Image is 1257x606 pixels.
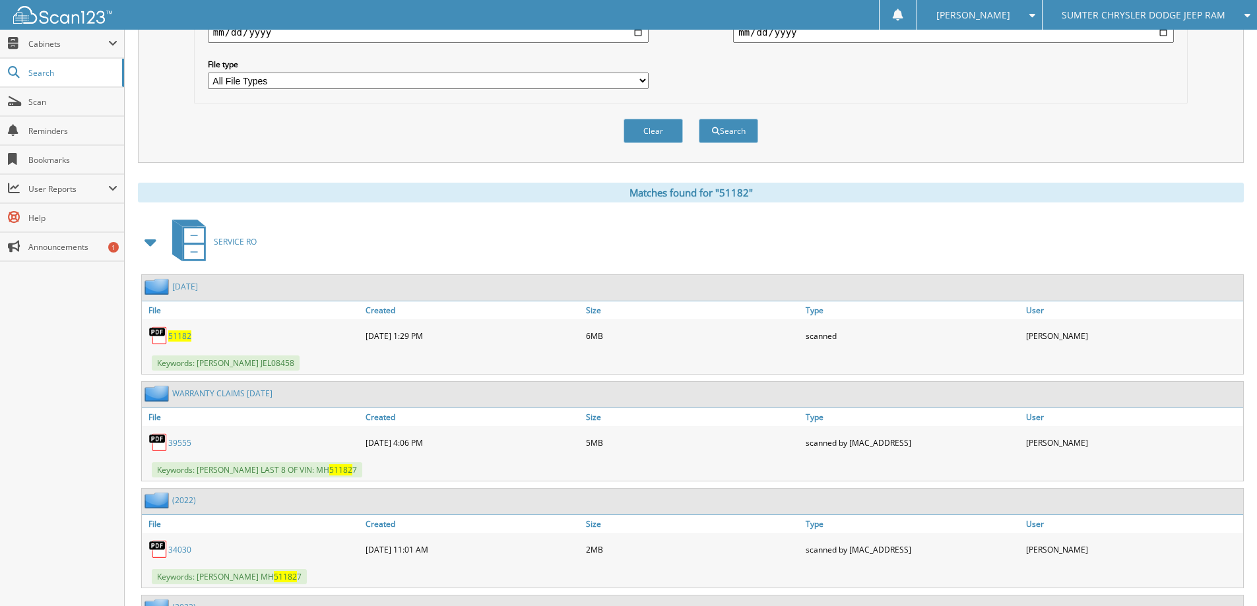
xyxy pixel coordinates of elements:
a: Created [362,301,583,319]
span: 51182 [329,464,352,475]
a: WARRANTY CLAIMS [DATE] [172,388,273,399]
img: PDF.png [148,433,168,452]
a: Created [362,408,583,426]
a: Type [802,408,1023,426]
a: Type [802,515,1023,533]
span: Scan [28,96,117,107]
img: PDF.png [148,539,168,559]
label: File type [208,59,649,70]
button: Search [699,119,758,143]
a: 39555 [168,437,191,448]
a: Type [802,301,1023,319]
span: SERVICE RO [214,236,257,247]
button: Clear [624,119,683,143]
div: scanned [802,322,1023,349]
span: Reminders [28,125,117,136]
div: 2MB [583,536,803,562]
div: scanned by [MAC_ADDRESS] [802,429,1023,456]
span: Announcements [28,241,117,253]
a: User [1023,301,1243,319]
a: User [1023,515,1243,533]
span: [PERSON_NAME] [936,11,1010,19]
a: [DATE] [172,281,198,292]
a: File [142,515,362,533]
a: Size [583,515,803,533]
img: folder2.png [145,492,172,508]
a: 34030 [168,544,191,555]
span: SUMTER CHRYSLER DODGE JEEP RAM [1062,11,1225,19]
div: 6MB [583,322,803,349]
div: [DATE] 1:29 PM [362,322,583,349]
span: Keywords: [PERSON_NAME] MH 7 [152,569,307,584]
img: folder2.png [145,278,172,295]
div: 5MB [583,429,803,456]
span: Bookmarks [28,154,117,166]
span: Cabinets [28,38,108,49]
div: 1 [108,242,119,253]
span: Search [28,67,115,78]
a: File [142,408,362,426]
span: Help [28,212,117,224]
div: [PERSON_NAME] [1023,429,1243,456]
img: folder2.png [145,385,172,402]
div: [DATE] 11:01 AM [362,536,583,562]
span: 51182 [274,571,297,582]
div: Matches found for "51182" [138,183,1244,202]
span: Keywords: [PERSON_NAME] LAST 8 OF VIN: MH 7 [152,462,362,477]
span: User Reports [28,183,108,195]
div: scanned by [MAC_ADDRESS] [802,536,1023,562]
a: Size [583,301,803,319]
img: scan123-logo-white.svg [13,6,112,24]
a: 51182 [168,330,191,342]
a: User [1023,408,1243,426]
a: SERVICE RO [164,216,257,268]
input: end [733,22,1174,43]
div: [PERSON_NAME] [1023,322,1243,349]
a: Created [362,515,583,533]
img: PDF.png [148,326,168,346]
a: Size [583,408,803,426]
a: File [142,301,362,319]
div: [PERSON_NAME] [1023,536,1243,562]
input: start [208,22,649,43]
div: [DATE] 4:06 PM [362,429,583,456]
a: (2022) [172,495,196,506]
span: Keywords: [PERSON_NAME] JEL08458 [152,355,300,371]
iframe: Chat Widget [1191,543,1257,606]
